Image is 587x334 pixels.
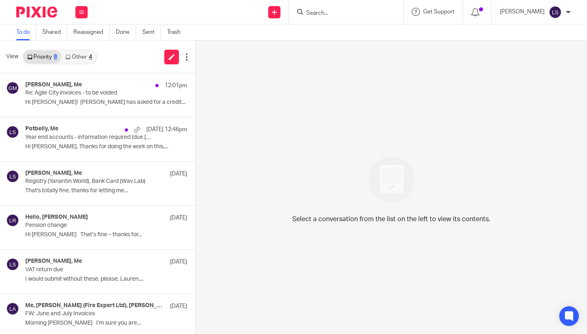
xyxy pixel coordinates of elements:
[25,134,155,141] p: Year end accounts - information required (due [DATE])
[170,214,187,222] p: [DATE]
[6,81,19,94] img: svg%3E
[25,258,82,265] h4: [PERSON_NAME], Me
[170,170,187,178] p: [DATE]
[25,178,155,185] p: Registry (Yanantin World), Bank Card (Wav Lab)
[170,258,187,266] p: [DATE]
[6,258,19,271] img: svg%3E
[549,6,562,19] img: svg%3E
[305,10,379,17] input: Search
[16,7,57,18] img: Pixie
[142,24,161,40] a: Sent
[167,24,187,40] a: Trash
[116,24,136,40] a: Done
[25,125,58,132] h4: Potbelly, Me
[423,9,455,15] span: Get Support
[25,266,155,273] p: VAT return due
[165,81,187,90] p: 12:01pm
[25,276,187,283] p: I would submit without these, please, Lauren....
[25,99,187,106] p: Hi [PERSON_NAME]! [PERSON_NAME] has asked for a credit...
[292,214,490,224] p: Select a conversation from the list on the left to view its contents.
[170,302,187,310] p: [DATE]
[25,143,187,150] p: Hi [PERSON_NAME], Thanks for doing the work on this,...
[363,151,420,208] img: image
[25,231,187,238] p: Hi [PERSON_NAME] That’s fine – thanks for...
[25,214,88,221] h4: Hello, [PERSON_NAME]
[25,170,82,177] h4: [PERSON_NAME], Me
[25,302,166,309] h4: Me, [PERSON_NAME] (Fire Expert Ltd), [PERSON_NAME]
[6,125,19,138] img: svg%3E
[6,170,19,183] img: svg%3E
[25,310,155,317] p: FW: June and July Invoices
[61,51,96,64] a: Other4
[500,8,545,16] p: [PERSON_NAME]
[6,214,19,227] img: svg%3E
[54,54,57,60] div: 8
[25,320,187,327] p: Morning [PERSON_NAME] I’m sure you are...
[146,125,187,134] p: [DATE] 12:46pm
[6,302,19,315] img: svg%3E
[25,90,155,97] p: Re: Agile City invoices - to be voided
[25,222,155,229] p: Pension change
[25,187,187,194] p: That's totally fine, thanks for letting me...
[25,81,82,88] h4: [PERSON_NAME], Me
[42,24,67,40] a: Shared
[89,54,92,60] div: 4
[16,24,36,40] a: To do
[23,51,61,64] a: Priority8
[73,24,110,40] a: Reassigned
[6,53,18,61] span: View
